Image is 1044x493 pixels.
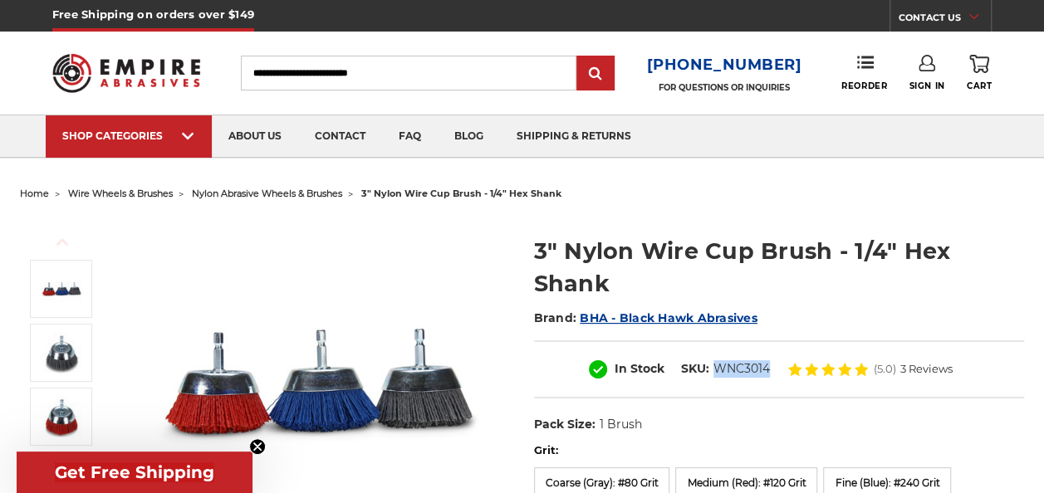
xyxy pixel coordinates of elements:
span: Get Free Shipping [55,462,214,482]
button: Close teaser [249,438,266,455]
label: Grit: [534,442,1024,459]
img: 3" Nylon Wire Cup Brush - 1/4" Hex Shank [41,268,82,310]
a: [PHONE_NUMBER] [647,53,802,77]
dd: WNC3014 [713,360,770,378]
div: Get Free ShippingClose teaser [17,452,252,493]
a: CONTACT US [899,8,991,32]
span: In Stock [615,361,664,376]
div: SHOP CATEGORIES [62,129,195,142]
button: Previous [42,224,82,260]
span: Brand: [534,310,577,325]
img: 3" Nylon Wire Cup Brush - 1/4" Hex Shank [41,396,82,437]
a: shipping & returns [500,115,648,158]
a: Cart [967,55,992,91]
a: home [20,188,49,199]
span: Reorder [841,81,887,91]
span: 3" nylon wire cup brush - 1/4" hex shank [361,188,561,199]
span: Cart [967,81,992,91]
img: Empire Abrasives [52,44,200,102]
a: faq [382,115,438,158]
a: wire wheels & brushes [68,188,173,199]
span: (5.0) [874,364,896,374]
dt: Pack Size: [534,416,596,433]
span: 3 Reviews [900,364,953,374]
p: FOR QUESTIONS OR INQUIRIES [647,82,802,93]
dd: 1 Brush [599,416,641,433]
a: Reorder [841,55,887,90]
a: contact [298,115,382,158]
a: blog [438,115,500,158]
a: nylon abrasive wheels & brushes [192,188,342,199]
img: 3" Nylon Wire Cup Brush - 1/4" Hex Shank [41,332,82,373]
h1: 3" Nylon Wire Cup Brush - 1/4" Hex Shank [534,235,1024,300]
span: Sign In [909,81,944,91]
a: BHA - Black Hawk Abrasives [580,310,757,325]
input: Submit [579,57,612,90]
a: about us [212,115,298,158]
dt: SKU: [681,360,709,378]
